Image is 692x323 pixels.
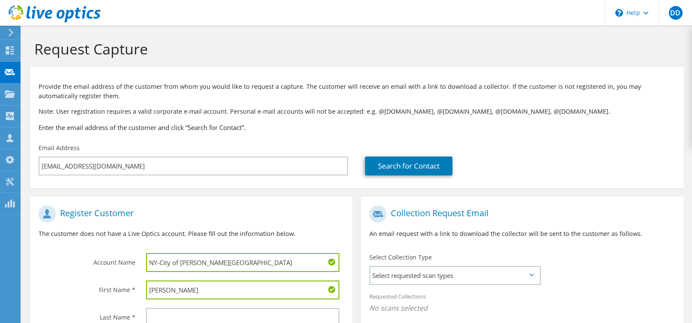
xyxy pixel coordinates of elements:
span: DD [669,6,683,20]
h1: Request Capture [34,40,675,58]
h1: Register Customer [39,205,339,223]
a: Search for Contact [365,157,452,175]
span: Select requested scan types [370,267,539,284]
label: Last Name * [39,308,135,322]
label: Account Name [39,253,135,267]
label: Email Address [39,144,80,152]
p: An email request with a link to download the collector will be sent to the customer as follows. [369,229,674,238]
h3: Enter the email address of the customer and click “Search for Contact”. [39,123,675,132]
p: Provide the email address of the customer from whom you would like to request a capture. The cust... [39,82,675,101]
svg: \n [615,9,623,17]
label: Select Collection Type [369,253,432,262]
label: First Name * [39,281,135,294]
div: Requested Collections [361,287,683,319]
span: No scans selected [369,303,674,313]
p: Note: User registration requires a valid corporate e-mail account. Personal e-mail accounts will ... [39,107,675,116]
h1: Collection Request Email [369,205,670,223]
p: The customer does not have a Live Optics account. Please fill out the information below. [39,229,344,238]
